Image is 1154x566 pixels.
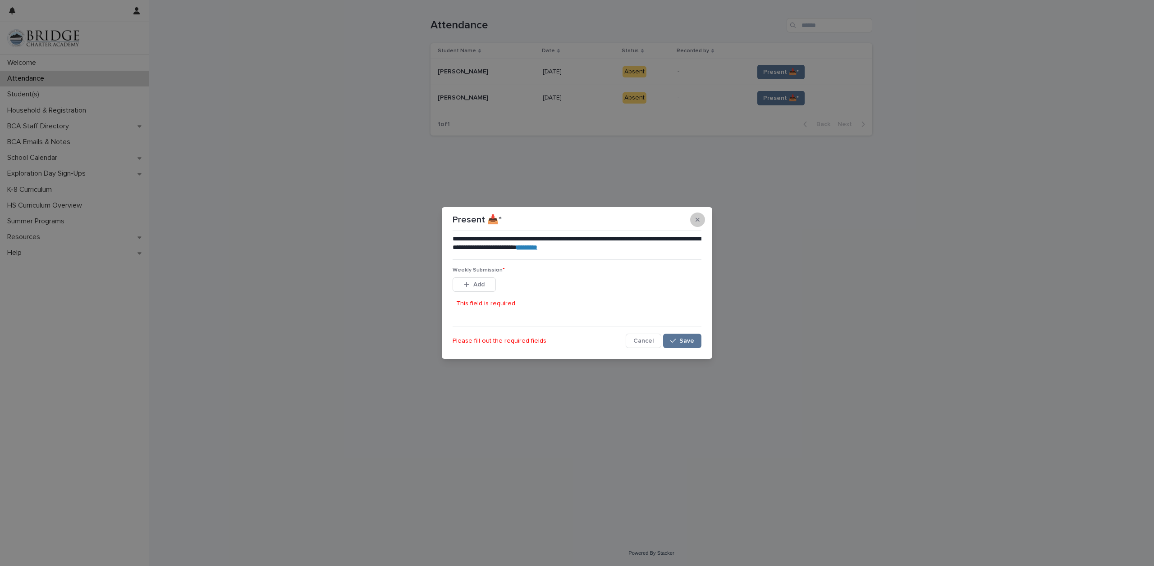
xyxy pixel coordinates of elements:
button: Save [663,334,701,348]
span: Weekly Submission [453,267,505,273]
span: Save [679,338,694,344]
p: Present 📥* [453,214,502,225]
p: Please fill out the required fields [453,337,626,345]
p: This field is required [456,299,515,308]
span: Cancel [633,338,654,344]
span: Add [473,281,485,288]
button: Cancel [626,334,661,348]
button: Add [453,277,496,292]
